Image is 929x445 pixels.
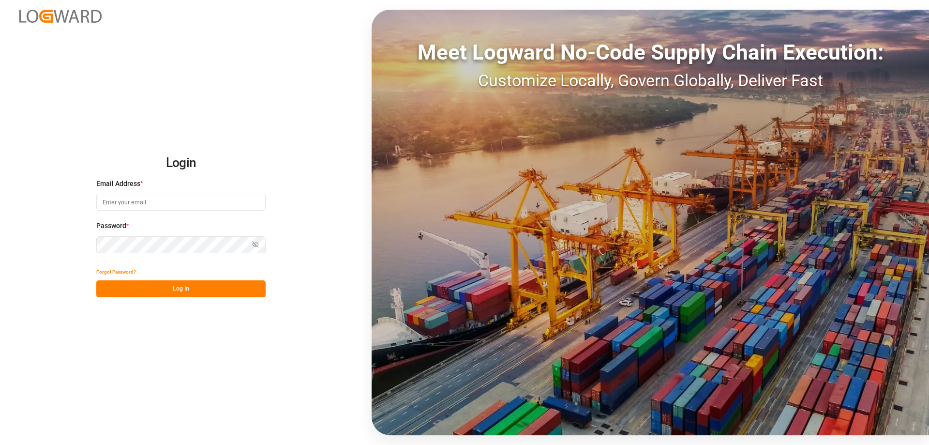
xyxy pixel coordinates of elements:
[96,179,140,189] span: Email Address
[96,194,266,211] input: Enter your email
[96,148,266,179] h2: Login
[96,263,136,280] button: Forgot Password?
[372,36,929,68] div: Meet Logward No-Code Supply Chain Execution:
[96,221,126,231] span: Password
[372,68,929,93] div: Customize Locally, Govern Globally, Deliver Fast
[19,10,102,23] img: Logward_new_orange.png
[96,280,266,297] button: Log In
